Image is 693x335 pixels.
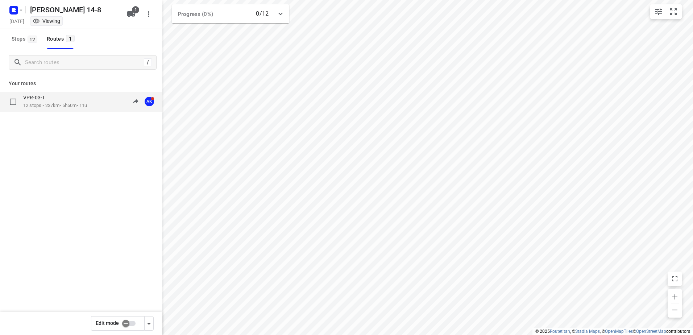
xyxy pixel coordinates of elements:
[96,320,119,326] span: Edit mode
[666,4,681,19] button: Fit zoom
[650,4,682,19] div: small contained button group
[141,7,156,21] button: More
[23,94,49,101] p: VPR-03-T
[23,102,87,109] p: 12 stops • 237km • 5h50m • 11u
[47,34,77,44] div: Routes
[28,36,37,43] span: 12
[33,17,60,25] div: You are currently in view mode. To make any changes, go to edit project.
[12,34,40,44] span: Stops
[172,4,289,23] div: Progress (0%)0/12
[124,7,138,21] button: 1
[575,329,600,334] a: Stadia Maps
[178,11,213,17] span: Progress (0%)
[651,4,666,19] button: Map settings
[6,95,20,109] span: Select
[605,329,633,334] a: OpenMapTiles
[535,329,690,334] li: © 2025 , © , © © contributors
[25,57,144,68] input: Search routes
[145,319,153,328] div: Driver app settings
[9,80,154,87] p: Your routes
[550,329,570,334] a: Routetitan
[144,58,152,66] div: /
[132,6,139,13] span: 1
[128,94,143,109] button: Send to driver
[636,329,666,334] a: OpenStreetMap
[256,9,269,18] p: 0/12
[66,35,75,42] span: 1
